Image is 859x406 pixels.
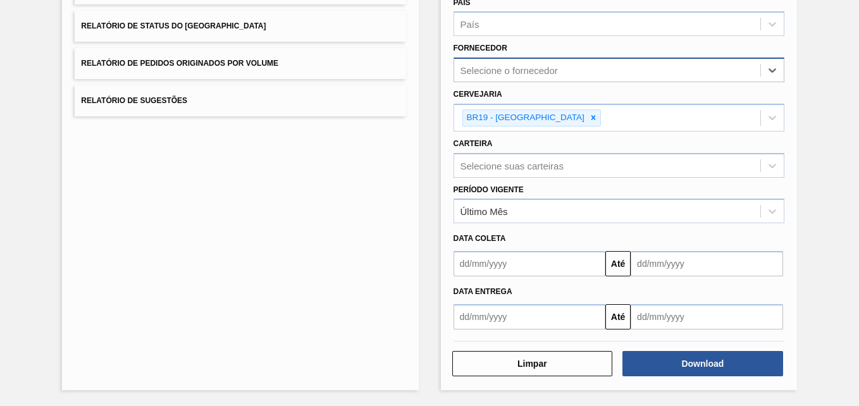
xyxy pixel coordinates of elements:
label: Carteira [454,139,493,148]
button: Relatório de Sugestões [75,85,405,116]
button: Limpar [452,351,613,376]
div: Selecione o fornecedor [460,65,558,76]
div: Selecione suas carteiras [460,160,564,171]
input: dd/mm/yyyy [631,251,783,276]
input: dd/mm/yyyy [454,304,606,329]
label: Fornecedor [454,44,507,52]
label: Cervejaria [454,90,502,99]
input: dd/mm/yyyy [631,304,783,329]
button: Até [605,304,631,329]
input: dd/mm/yyyy [454,251,606,276]
span: Data coleta [454,234,506,243]
label: Período Vigente [454,185,524,194]
span: Relatório de Pedidos Originados por Volume [81,59,278,68]
button: Até [605,251,631,276]
div: BR19 - [GEOGRAPHIC_DATA] [463,110,586,126]
div: Último Mês [460,206,508,217]
span: Relatório de Sugestões [81,96,187,105]
button: Relatório de Pedidos Originados por Volume [75,48,405,79]
span: Relatório de Status do [GEOGRAPHIC_DATA] [81,22,266,30]
button: Download [622,351,783,376]
span: Data entrega [454,287,512,296]
div: País [460,19,479,30]
button: Relatório de Status do [GEOGRAPHIC_DATA] [75,11,405,42]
